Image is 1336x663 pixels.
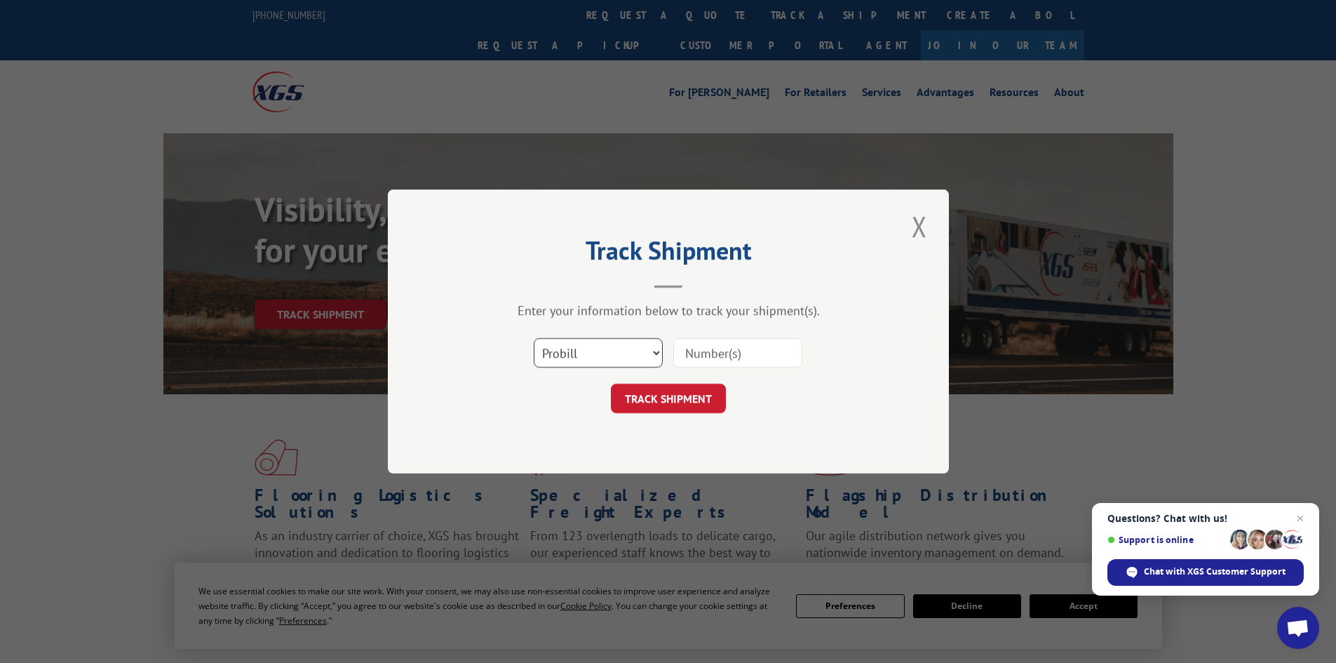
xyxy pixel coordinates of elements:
[611,384,726,413] button: TRACK SHIPMENT
[458,302,879,319] div: Enter your information below to track your shipment(s).
[1144,565,1286,578] span: Chat with XGS Customer Support
[673,338,802,368] input: Number(s)
[907,207,931,246] button: Close modal
[1277,607,1319,649] a: Open chat
[458,241,879,267] h2: Track Shipment
[1107,559,1304,586] span: Chat with XGS Customer Support
[1107,535,1225,545] span: Support is online
[1107,513,1304,524] span: Questions? Chat with us!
